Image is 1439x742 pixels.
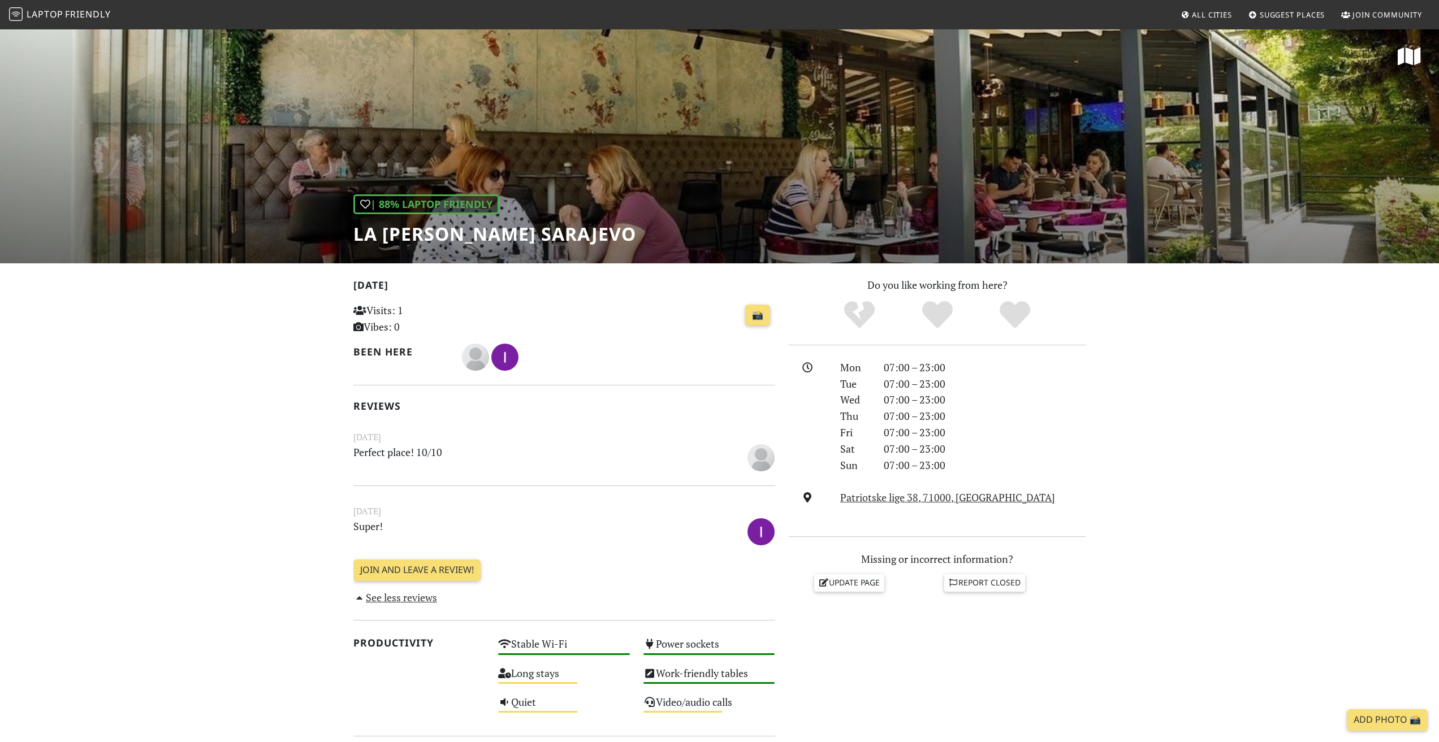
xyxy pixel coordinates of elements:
a: Join Community [1337,5,1427,25]
div: Power sockets [637,635,782,663]
div: Tue [833,376,876,392]
div: Long stays [491,664,637,693]
div: Sun [833,457,876,474]
span: Italiano Group [491,349,518,363]
div: 07:00 – 23:00 [877,408,1093,424]
img: blank-535327c66bd565773addf3077783bbfce4b00ec00e9fd257753287c682c7fa38.png [462,344,489,371]
p: Visits: 1 Vibes: 0 [353,302,485,335]
h2: Reviews [353,400,775,412]
div: 07:00 – 23:00 [877,392,1093,408]
span: Sarajevo Centar [462,349,491,363]
span: All Cities [1192,10,1232,20]
h2: [DATE] [353,279,775,296]
div: Work-friendly tables [637,664,782,693]
div: Definitely! [976,300,1054,331]
a: Report closed [944,574,1026,591]
span: Suggest Places [1260,10,1325,20]
div: Video/audio calls [637,693,782,722]
div: 07:00 – 23:00 [877,457,1093,474]
h1: La [PERSON_NAME] Sarajevo [353,223,636,245]
div: Sat [833,441,876,457]
a: Add Photo 📸 [1347,709,1428,731]
span: Laptop [27,8,63,20]
small: [DATE] [347,430,782,444]
img: 3910-italiano.jpg [491,344,518,371]
div: Wed [833,392,876,408]
div: No [820,300,898,331]
div: Thu [833,408,876,424]
a: 📸 [745,305,770,326]
div: 07:00 – 23:00 [877,441,1093,457]
a: Suggest Places [1244,5,1330,25]
img: 3910-italiano.jpg [747,518,775,545]
span: Italiano Group [747,524,775,537]
a: Patriotske lige 38, 71000, [GEOGRAPHIC_DATA] [840,491,1055,504]
p: Do you like working from here? [789,277,1086,293]
div: | 88% Laptop Friendly [353,194,499,214]
div: Stable Wi-Fi [491,635,637,663]
span: Friendly [65,8,110,20]
h2: Productivity [353,637,485,649]
p: Perfect place! 10/10 [347,444,710,470]
span: Sarajevo Centar [747,449,775,463]
img: blank-535327c66bd565773addf3077783bbfce4b00ec00e9fd257753287c682c7fa38.png [747,444,775,471]
a: Join and leave a review! [353,559,481,581]
span: Join Community [1352,10,1422,20]
h2: Been here [353,346,449,358]
p: Missing or incorrect information? [789,551,1086,567]
div: Mon [833,359,876,376]
img: LaptopFriendly [9,7,23,21]
a: LaptopFriendly LaptopFriendly [9,5,111,25]
a: See less reviews [353,591,438,604]
small: [DATE] [347,504,782,518]
div: Fri [833,424,876,441]
a: Update page [814,574,884,591]
a: All Cities [1176,5,1237,25]
div: 07:00 – 23:00 [877,359,1093,376]
div: Quiet [491,693,637,722]
div: Yes [898,300,976,331]
div: 07:00 – 23:00 [877,424,1093,441]
div: 07:00 – 23:00 [877,376,1093,392]
p: Super! [347,518,710,544]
